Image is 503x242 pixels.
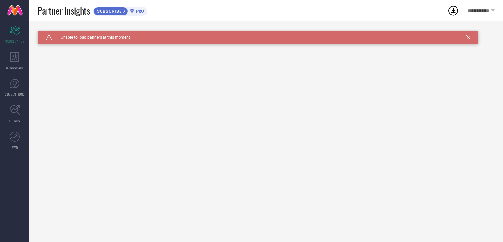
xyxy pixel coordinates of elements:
a: SUBSCRIBEPRO [93,5,147,16]
span: SUBSCRIBE [94,9,123,14]
div: Open download list [447,5,459,16]
span: FWD [12,145,18,150]
span: Partner Insights [38,4,90,17]
span: SUGGESTIONS [5,92,25,97]
span: TRENDS [9,118,20,123]
span: Unable to load banners at this moment [52,35,130,40]
span: PRO [134,9,144,14]
div: Unable to load filters at this moment. Please try later. [38,31,495,36]
span: WORKSPACE [6,65,24,70]
span: SCORECARDS [5,39,25,44]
